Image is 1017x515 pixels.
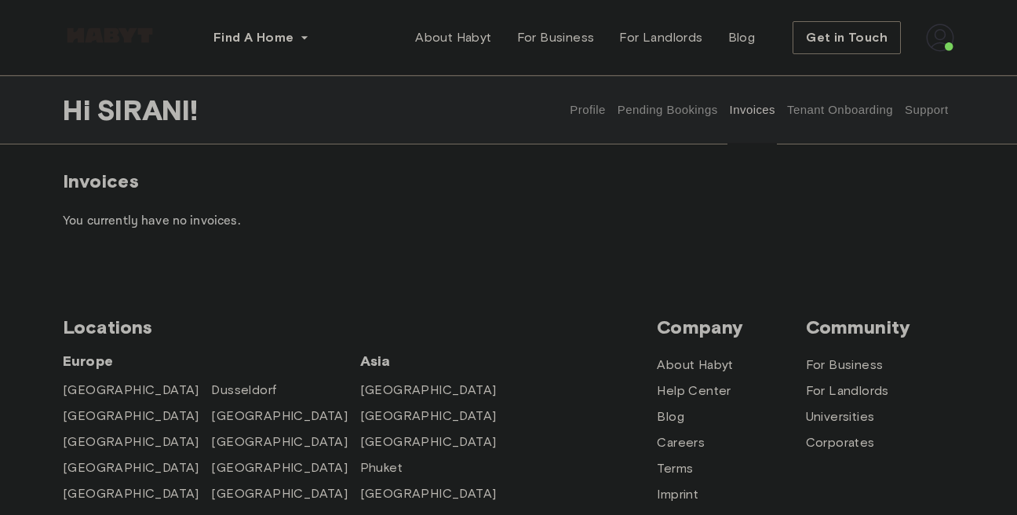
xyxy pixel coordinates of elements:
a: [GEOGRAPHIC_DATA] [211,484,348,503]
a: About Habyt [657,356,733,374]
button: Get in Touch [793,21,901,54]
a: [GEOGRAPHIC_DATA] [63,458,199,477]
button: Find A Home [201,22,322,53]
a: [GEOGRAPHIC_DATA] [360,407,497,426]
a: For Business [806,356,884,374]
span: Blog [728,28,756,47]
a: Careers [657,433,705,452]
a: [GEOGRAPHIC_DATA] [211,407,348,426]
span: SIRANI ! [97,93,198,126]
a: Corporates [806,433,875,452]
a: [GEOGRAPHIC_DATA] [63,484,199,503]
a: [GEOGRAPHIC_DATA] [360,433,497,451]
a: [GEOGRAPHIC_DATA] [360,381,497,400]
span: Company [657,316,805,339]
a: [GEOGRAPHIC_DATA] [211,458,348,477]
span: For Landlords [619,28,702,47]
span: Invoices [63,170,139,192]
a: Dusseldorf [211,381,276,400]
a: Universities [806,407,875,426]
a: [GEOGRAPHIC_DATA] [63,381,199,400]
span: Find A Home [213,28,293,47]
a: About Habyt [403,22,504,53]
span: About Habyt [415,28,491,47]
button: Profile [568,75,608,144]
a: [GEOGRAPHIC_DATA] [360,484,497,503]
a: Blog [657,407,684,426]
a: For Landlords [806,382,889,400]
img: Habyt [63,27,157,43]
span: Europe [63,352,360,371]
a: Imprint [657,485,698,504]
span: For Business [517,28,595,47]
button: Tenant Onboarding [786,75,895,144]
button: Invoices [727,75,777,144]
a: [GEOGRAPHIC_DATA] [63,433,199,451]
div: user profile tabs [564,75,954,144]
a: [GEOGRAPHIC_DATA] [211,433,348,451]
button: Pending Bookings [615,75,720,144]
p: You currently have no invoices. [63,212,954,231]
span: Hi [63,93,97,126]
span: Locations [63,316,657,339]
span: Community [806,316,954,339]
a: Terms [657,459,693,478]
button: Support [902,75,950,144]
a: For Landlords [607,22,715,53]
a: [GEOGRAPHIC_DATA] [63,407,199,426]
img: avatar [926,24,954,52]
span: Asia [360,352,508,371]
span: Get in Touch [806,28,888,47]
a: For Business [505,22,607,53]
a: Phuket [360,458,403,477]
a: Blog [716,22,768,53]
a: Help Center [657,382,731,400]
